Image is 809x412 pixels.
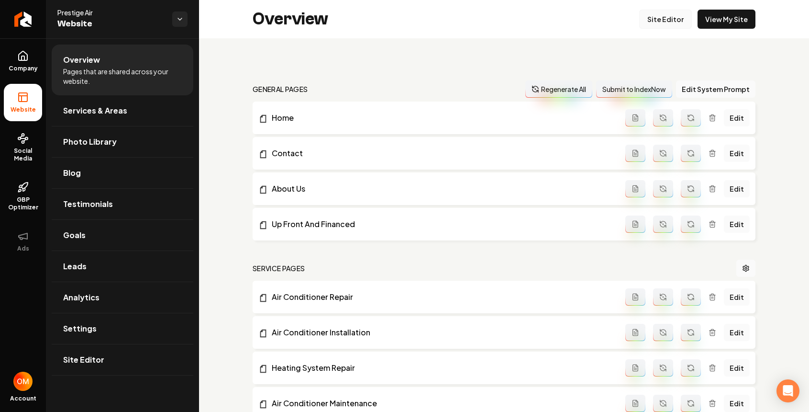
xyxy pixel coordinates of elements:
a: Edit [724,324,750,341]
a: Settings [52,313,193,344]
a: Site Editor [639,10,692,29]
button: Open user button [13,372,33,391]
span: Photo Library [63,136,117,148]
a: Social Media [4,125,42,170]
span: Site Editor [63,354,104,366]
a: Analytics [52,282,193,313]
span: Company [5,65,42,72]
span: Social Media [4,147,42,162]
img: Rebolt Logo [14,11,32,27]
button: Edit System Prompt [676,80,755,98]
a: Blog [52,158,193,188]
span: Settings [63,323,97,334]
a: Edit [724,216,750,233]
button: Add admin page prompt [625,359,645,377]
button: Add admin page prompt [625,216,645,233]
a: About Us [258,183,625,195]
button: Add admin page prompt [625,180,645,197]
span: Testimonials [63,198,113,210]
a: Photo Library [52,126,193,157]
a: Up Front And Financed [258,218,625,230]
button: Add admin page prompt [625,395,645,412]
span: Analytics [63,292,100,303]
span: Goals [63,229,86,241]
span: Website [7,106,40,114]
button: Add admin page prompt [625,109,645,126]
img: Omar Molai [13,372,33,391]
a: Site Editor [52,344,193,375]
a: Edit [724,180,750,197]
button: Add admin page prompt [625,288,645,306]
a: GBP Optimizer [4,174,42,219]
h2: Overview [253,10,328,29]
span: Pages that are shared across your website. [63,67,182,86]
h2: general pages [253,84,308,94]
span: Leads [63,261,87,272]
button: Add admin page prompt [625,324,645,341]
span: Website [57,17,165,31]
a: Edit [724,109,750,126]
a: Goals [52,220,193,251]
a: Home [258,112,625,124]
a: Testimonials [52,189,193,219]
span: Overview [63,54,100,66]
a: View My Site [698,10,755,29]
a: Edit [724,395,750,412]
span: Ads [13,245,33,252]
a: Heating System Repair [258,362,625,374]
span: GBP Optimizer [4,196,42,211]
button: Regenerate All [525,80,592,98]
span: Prestige Air [57,8,165,17]
a: Air Conditioner Maintenance [258,398,625,409]
h2: Service Pages [253,263,305,273]
a: Edit [724,145,750,162]
a: Edit [724,359,750,377]
button: Add admin page prompt [625,145,645,162]
a: Company [4,43,42,80]
a: Leads [52,251,193,282]
a: Air Conditioner Installation [258,327,625,338]
span: Services & Areas [63,105,127,116]
button: Submit to IndexNow [596,80,672,98]
a: Edit [724,288,750,306]
button: Ads [4,223,42,260]
span: Blog [63,167,81,179]
a: Services & Areas [52,95,193,126]
div: Open Intercom Messenger [776,379,799,402]
a: Contact [258,148,625,159]
a: Air Conditioner Repair [258,291,625,303]
span: Account [10,395,36,402]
